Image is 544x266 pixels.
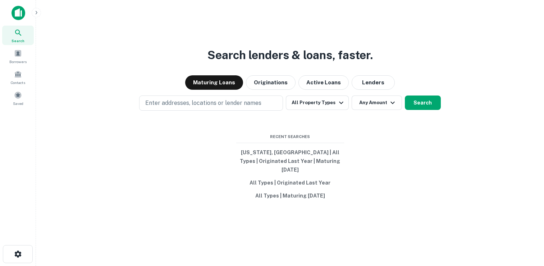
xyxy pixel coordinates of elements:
[352,96,402,110] button: Any Amount
[508,208,544,243] iframe: Chat Widget
[2,67,34,87] a: Contacts
[12,38,24,44] span: Search
[139,96,283,111] button: Enter addresses, locations or lender names
[2,88,34,108] a: Saved
[185,75,243,90] button: Maturing Loans
[236,189,344,202] button: All Types | Maturing [DATE]
[9,59,27,65] span: Borrowers
[352,75,395,90] button: Lenders
[145,99,261,107] p: Enter addresses, locations or lender names
[13,101,23,106] span: Saved
[246,75,296,90] button: Originations
[298,75,349,90] button: Active Loans
[2,46,34,66] a: Borrowers
[11,80,25,85] span: Contacts
[286,96,348,110] button: All Property Types
[236,146,344,176] button: [US_STATE], [GEOGRAPHIC_DATA] | All Types | Originated Last Year | Maturing [DATE]
[2,26,34,45] a: Search
[236,134,344,140] span: Recent Searches
[207,46,373,64] h3: Search lenders & loans, faster.
[12,6,25,20] img: capitalize-icon.png
[405,96,441,110] button: Search
[236,176,344,189] button: All Types | Originated Last Year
